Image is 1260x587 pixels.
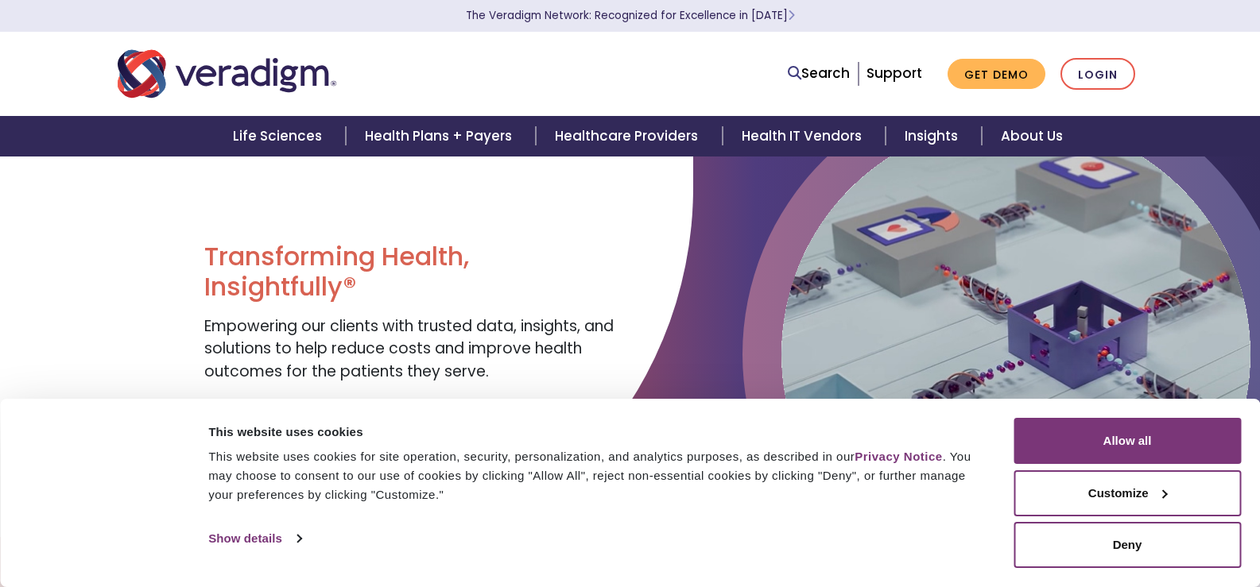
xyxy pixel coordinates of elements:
a: Health Plans + Payers [346,116,536,156]
a: Get Demo [948,59,1045,90]
a: Support [866,64,922,83]
a: Search [788,63,850,84]
a: About Us [982,116,1082,156]
h1: Transforming Health, Insightfully® [204,241,618,303]
div: This website uses cookies [208,423,978,442]
a: Login [1060,58,1135,91]
a: Insights [886,116,982,156]
a: Show details [208,527,300,550]
button: Deny [1014,522,1241,568]
button: Allow all [1014,418,1241,464]
a: Life Sciences [214,116,346,156]
a: Privacy Notice [855,450,942,463]
a: Healthcare Providers [536,116,722,156]
a: The Veradigm Network: Recognized for Excellence in [DATE]Learn More [466,8,795,23]
button: Customize [1014,470,1241,516]
span: Learn More [788,8,795,23]
a: Health IT Vendors [723,116,886,156]
img: Veradigm logo [118,48,336,100]
div: This website uses cookies for site operation, security, personalization, and analytics purposes, ... [208,447,978,504]
span: Empowering our clients with trusted data, insights, and solutions to help reduce costs and improv... [204,315,614,382]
